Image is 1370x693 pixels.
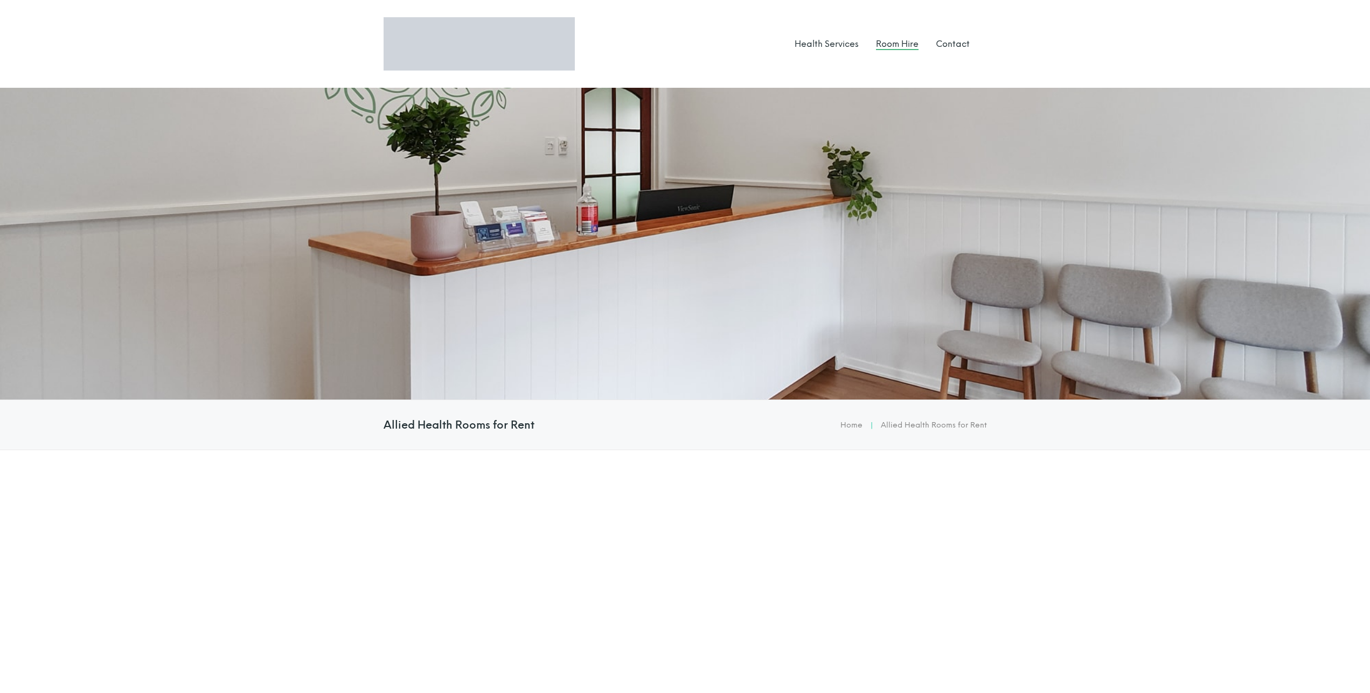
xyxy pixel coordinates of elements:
a: Home [840,421,863,430]
li: | [863,419,881,432]
li: Allied Health Rooms for Rent [881,419,987,432]
img: Logo Perfect Wellness 710x197 [384,17,575,71]
a: Health Services [795,39,859,49]
a: Room Hire [876,39,919,49]
h4: Allied Health Rooms for Rent [384,418,534,431]
a: Contact [936,39,970,49]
